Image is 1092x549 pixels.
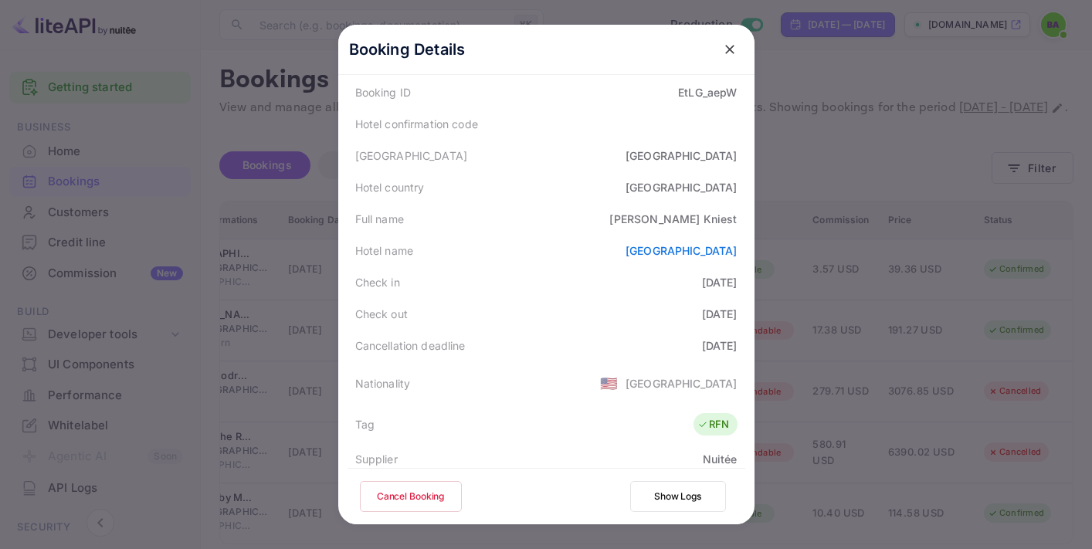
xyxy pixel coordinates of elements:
div: [GEOGRAPHIC_DATA] [626,147,738,164]
div: Nuitée [703,451,738,467]
div: [GEOGRAPHIC_DATA] [626,375,738,391]
div: Cancellation deadline [355,337,466,354]
div: [GEOGRAPHIC_DATA] [355,147,468,164]
span: United States [600,369,618,397]
div: Supplier [355,451,398,467]
div: EtLG_aepW [678,84,737,100]
div: Hotel confirmation code [355,116,478,132]
button: close [716,36,744,63]
div: RFN [697,417,729,432]
p: Booking Details [349,38,466,61]
div: Hotel name [355,242,414,259]
div: Tag [355,416,375,432]
div: [DATE] [702,274,738,290]
div: Hotel country [355,179,425,195]
div: Check in [355,274,400,290]
div: Check out [355,306,408,322]
div: Nationality [355,375,411,391]
div: [GEOGRAPHIC_DATA] [626,179,738,195]
div: Booking ID [355,84,412,100]
button: Cancel Booking [360,481,462,512]
div: Full name [355,211,404,227]
a: [GEOGRAPHIC_DATA] [626,244,738,257]
div: [PERSON_NAME] Kniest [609,211,737,227]
div: [DATE] [702,337,738,354]
button: Show Logs [630,481,726,512]
div: [DATE] [702,306,738,322]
